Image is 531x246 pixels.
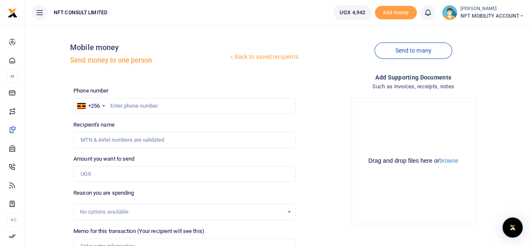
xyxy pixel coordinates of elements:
[442,5,524,20] a: profile-user [PERSON_NAME] NFT MOBILITY ACCOUNT
[73,132,296,148] input: MTN & Airtel numbers are validated
[302,82,524,91] h4: Such as invoices, receipts, notes
[88,102,100,110] div: +256
[73,155,134,163] label: Amount you want to send
[375,6,417,20] span: Add money
[460,5,524,13] small: [PERSON_NAME]
[502,217,523,238] div: Open Intercom Messenger
[74,98,107,114] div: Uganda: +256
[50,9,111,16] span: NFT CONSULT LIMITED
[73,166,296,182] input: UGX
[439,158,458,164] button: browse
[73,98,296,114] input: Enter phone number
[8,9,18,16] a: logo-small logo-large logo-large
[354,157,473,165] div: Drag and drop files here or
[302,73,524,82] h4: Add supporting Documents
[73,87,108,95] label: Phone number
[375,6,417,20] li: Toup your wallet
[70,43,228,52] h4: Mobile money
[333,5,371,20] a: UGX 4,942
[351,98,476,224] div: File Uploader
[442,5,457,20] img: profile-user
[330,5,375,20] li: Wallet ballance
[70,56,228,65] h5: Send money to one person
[8,8,18,18] img: logo-small
[7,213,18,227] li: Ac
[80,208,283,216] div: No options available.
[374,42,452,59] a: Send to many
[340,8,365,17] span: UGX 4,942
[460,12,524,20] span: NFT MOBILITY ACCOUNT
[228,50,299,65] a: Back to saved recipients
[73,121,115,129] label: Recipient's name
[73,189,134,197] label: Reason you are spending
[7,69,18,83] li: M
[73,227,204,235] label: Memo for this transaction (Your recipient will see this)
[375,9,417,15] a: Add money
